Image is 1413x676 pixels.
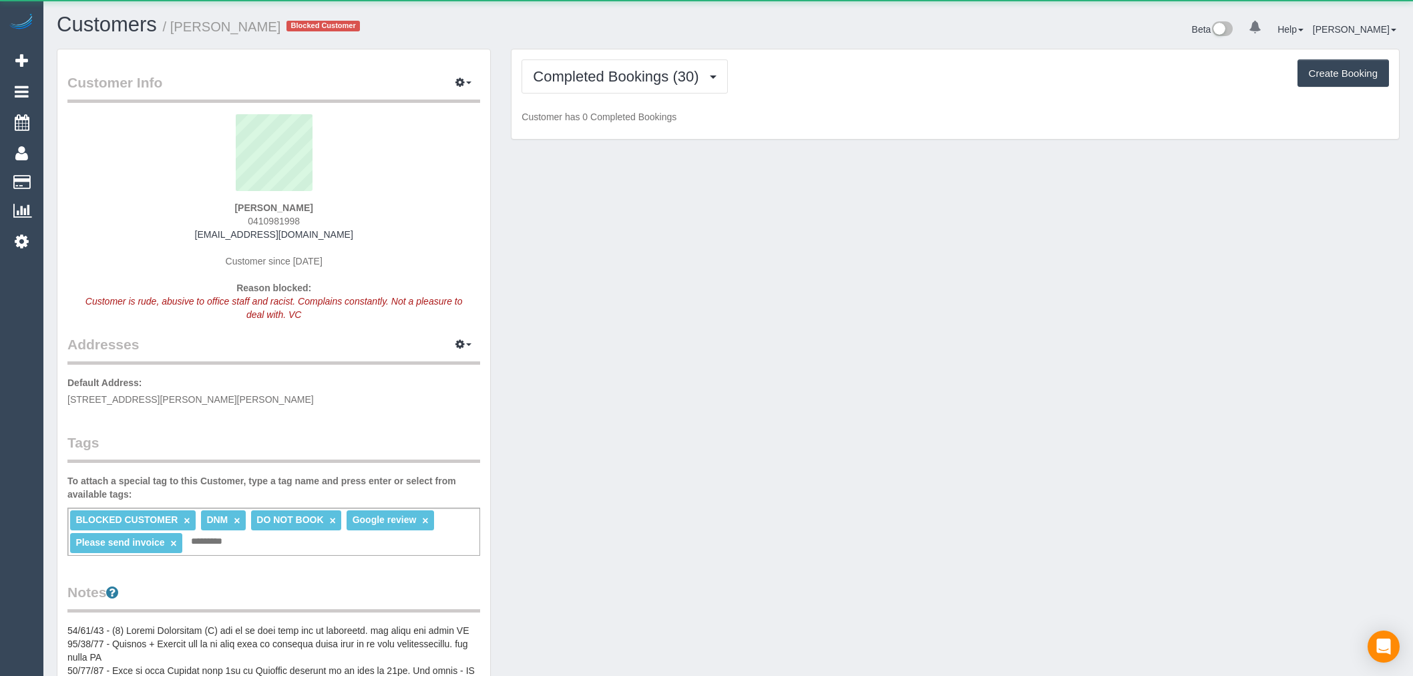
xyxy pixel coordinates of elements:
[75,537,164,548] span: Please send invoice
[206,514,228,525] span: DNM
[75,514,178,525] span: BLOCKED CUSTOMER
[1368,631,1400,663] div: Open Intercom Messenger
[67,433,480,463] legend: Tags
[234,202,313,213] strong: [PERSON_NAME]
[163,19,281,34] small: / [PERSON_NAME]
[422,515,428,526] a: ×
[330,515,336,526] a: ×
[533,68,705,85] span: Completed Bookings (30)
[57,13,157,36] a: Customers
[1277,24,1303,35] a: Help
[170,538,176,549] a: ×
[248,216,300,226] span: 0410981998
[67,474,480,501] label: To attach a special tag to this Customer, type a tag name and press enter or select from availabl...
[8,13,35,32] img: Automaid Logo
[67,394,314,405] span: [STREET_ADDRESS][PERSON_NAME][PERSON_NAME]
[522,110,1389,124] p: Customer has 0 Completed Bookings
[67,376,142,389] label: Default Address:
[1192,24,1233,35] a: Beta
[256,514,323,525] span: DO NOT BOOK
[67,582,480,613] legend: Notes
[226,256,323,267] span: Customer since [DATE]
[1313,24,1396,35] a: [PERSON_NAME]
[184,515,190,526] a: ×
[353,514,417,525] span: Google review
[85,296,463,320] em: Customer is rude, abusive to office staff and racist. Complains constantly. Not a pleasure to dea...
[234,515,240,526] a: ×
[286,21,360,31] span: Blocked Customer
[522,59,727,94] button: Completed Bookings (30)
[236,283,311,293] strong: Reason blocked:
[1211,21,1233,39] img: New interface
[195,229,353,240] a: [EMAIL_ADDRESS][DOMAIN_NAME]
[67,73,480,103] legend: Customer Info
[1297,59,1389,88] button: Create Booking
